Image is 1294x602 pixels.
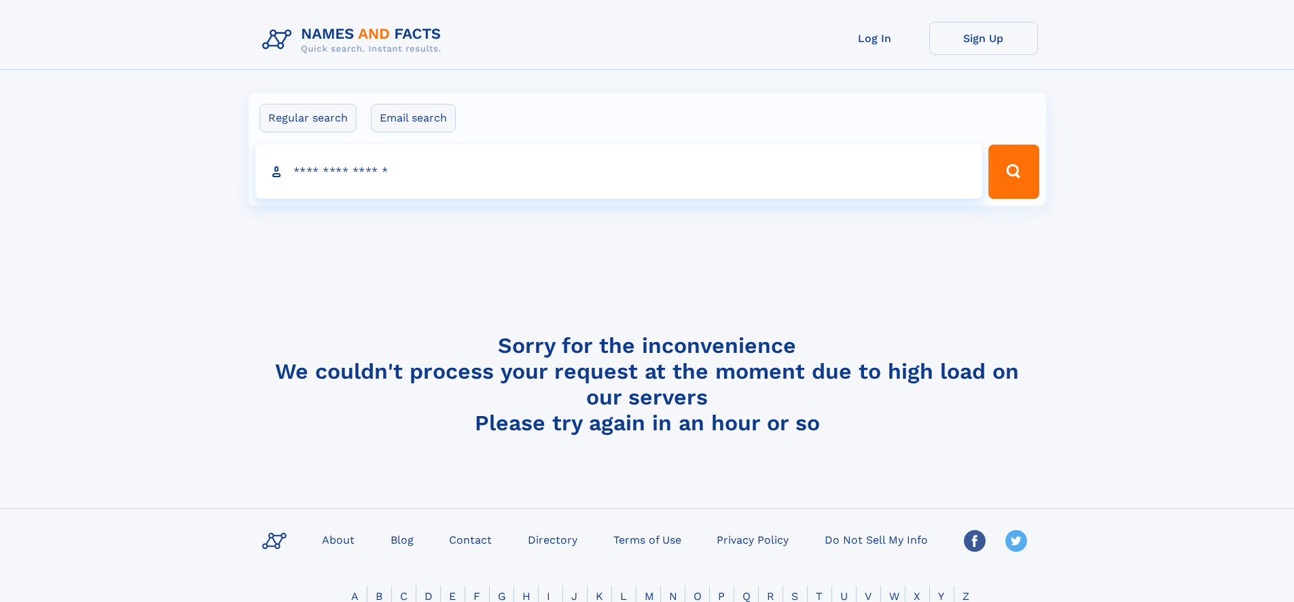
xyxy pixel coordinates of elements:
a: Terms of Use [608,529,687,549]
a: Privacy Policy [711,529,794,549]
label: Regular search [259,104,357,132]
a: Do Not Sell My Info [819,529,933,549]
a: Sign Up [929,22,1038,55]
h4: Sorry for the inconvenience We couldn't process your request at the moment due to high load on ou... [257,333,1038,436]
img: Logo Names and Facts [257,22,452,58]
a: Directory [522,529,583,549]
label: Email search [371,104,456,132]
img: Twitter [1005,530,1027,552]
a: About [317,529,360,549]
input: search input [255,145,983,199]
a: Contact [444,529,497,549]
button: Search Button [988,145,1039,199]
img: Facebook [964,530,986,552]
a: Log In [821,22,929,55]
a: Blog [385,529,419,549]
